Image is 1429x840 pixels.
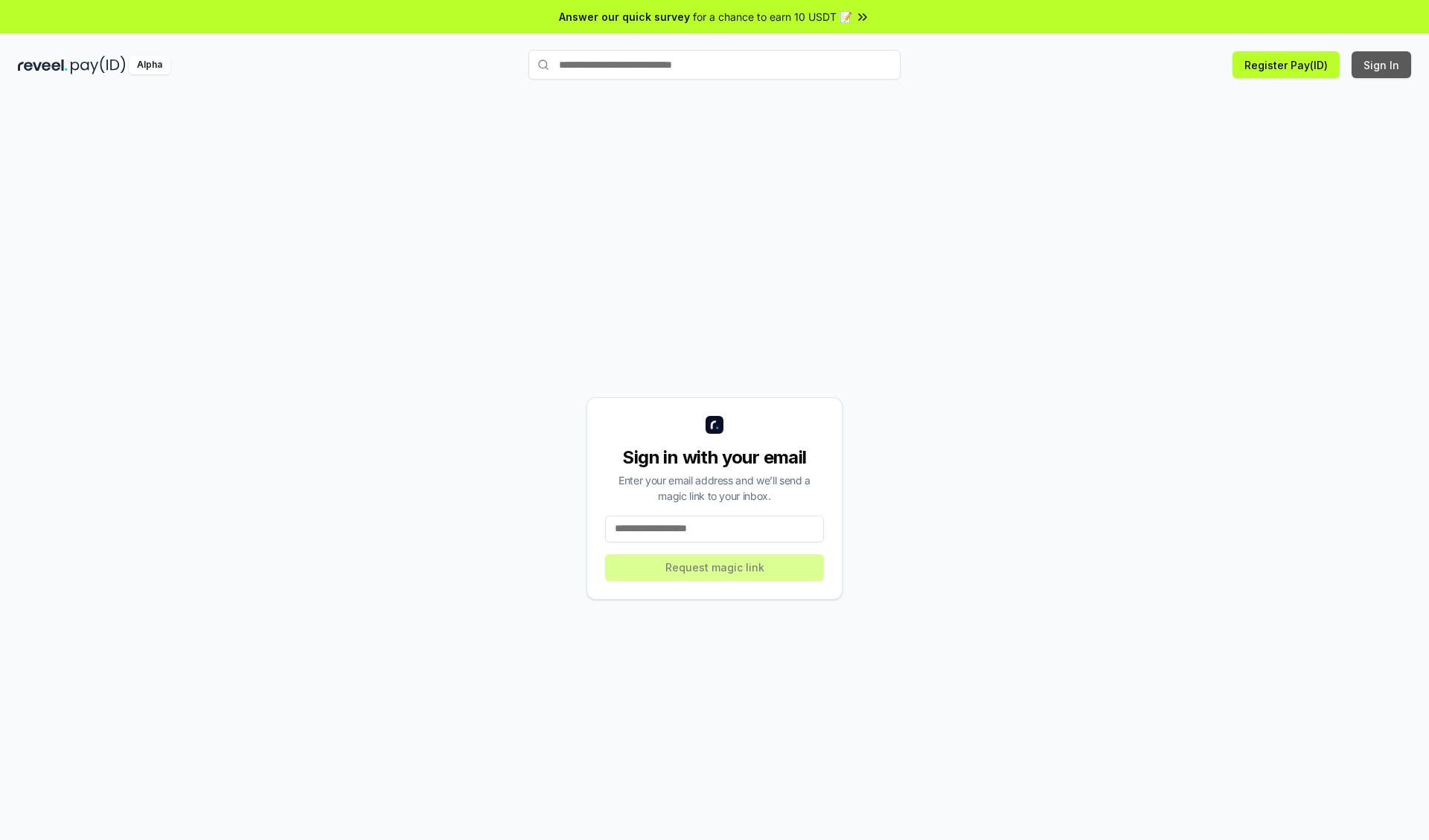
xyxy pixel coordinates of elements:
[605,446,824,469] div: Sign in with your email
[559,9,690,25] span: Answer our quick survey
[129,56,170,74] div: Alpha
[605,472,824,504] div: Enter your email address and we’ll send a magic link to your inbox.
[1233,51,1340,78] button: Register Pay(ID)
[706,416,723,434] img: logo_small
[693,9,852,25] span: for a chance to earn 10 USDT 📝
[71,56,126,74] img: pay_id
[18,56,68,74] img: reveel_dark
[1352,51,1411,78] button: Sign In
